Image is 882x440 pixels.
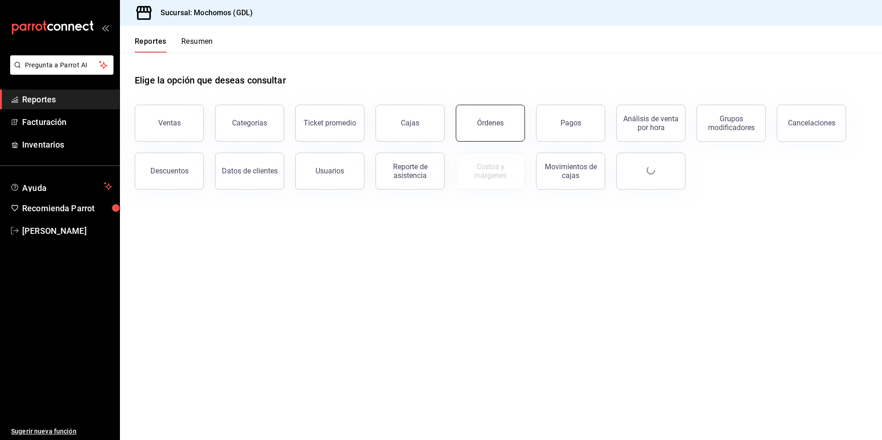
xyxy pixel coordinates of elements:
[215,105,284,142] button: Categorías
[10,55,113,75] button: Pregunta a Parrot AI
[22,225,112,237] span: [PERSON_NAME]
[381,162,439,180] div: Reporte de asistencia
[788,119,835,127] div: Cancelaciones
[616,105,685,142] button: Análisis de venta por hora
[622,114,679,132] div: Análisis de venta por hora
[135,105,204,142] button: Ventas
[101,24,109,31] button: open_drawer_menu
[536,105,605,142] button: Pagos
[158,119,181,127] div: Ventas
[401,118,420,129] div: Cajas
[22,202,112,214] span: Recomienda Parrot
[25,60,99,70] span: Pregunta a Parrot AI
[462,162,519,180] div: Costos y márgenes
[542,162,599,180] div: Movimientos de cajas
[22,181,100,192] span: Ayuda
[456,105,525,142] button: Órdenes
[150,166,189,175] div: Descuentos
[135,73,286,87] h1: Elige la opción que deseas consultar
[777,105,846,142] button: Cancelaciones
[6,67,113,77] a: Pregunta a Parrot AI
[536,153,605,190] button: Movimientos de cajas
[697,105,766,142] button: Grupos modificadores
[22,138,112,151] span: Inventarios
[181,37,213,53] button: Resumen
[215,153,284,190] button: Datos de clientes
[316,166,344,175] div: Usuarios
[375,153,445,190] button: Reporte de asistencia
[135,37,167,53] button: Reportes
[477,119,504,127] div: Órdenes
[222,166,278,175] div: Datos de clientes
[703,114,760,132] div: Grupos modificadores
[295,153,364,190] button: Usuarios
[456,153,525,190] button: Contrata inventarios para ver este reporte
[232,119,267,127] div: Categorías
[153,7,253,18] h3: Sucursal: Mochomos (GDL)
[295,105,364,142] button: Ticket promedio
[22,116,112,128] span: Facturación
[560,119,581,127] div: Pagos
[135,37,213,53] div: navigation tabs
[304,119,356,127] div: Ticket promedio
[11,427,112,436] span: Sugerir nueva función
[22,93,112,106] span: Reportes
[135,153,204,190] button: Descuentos
[375,105,445,142] a: Cajas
